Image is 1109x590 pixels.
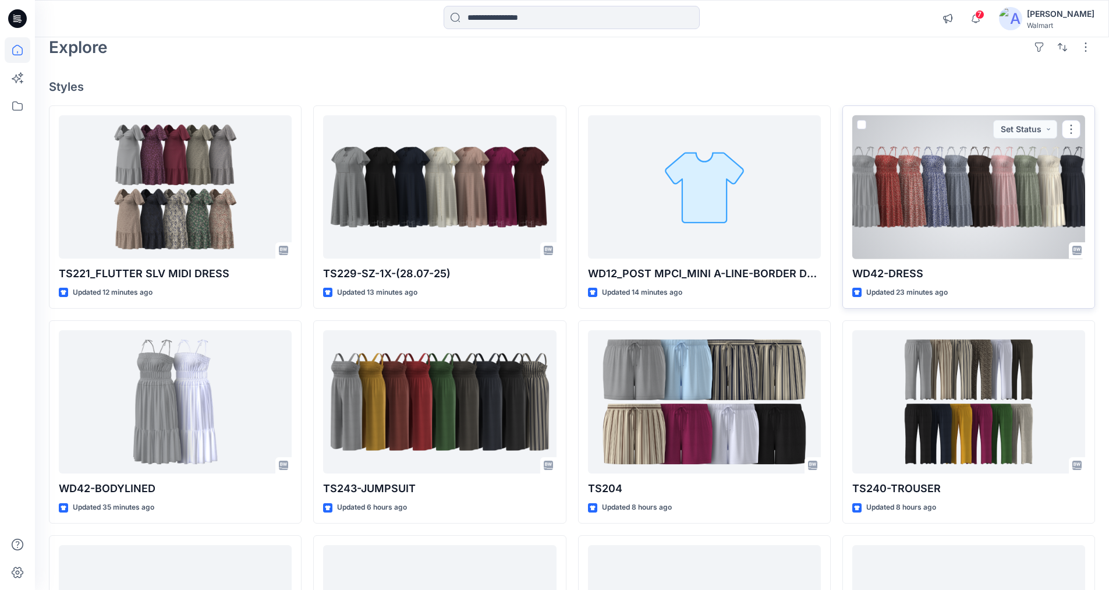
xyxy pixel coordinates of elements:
[337,501,407,514] p: Updated 6 hours ago
[59,481,292,497] p: WD42-BODYLINED
[852,481,1085,497] p: TS240-TROUSER
[852,330,1085,474] a: TS240-TROUSER
[323,266,556,282] p: TS229-SZ-1X-(28.07-25)
[975,10,984,19] span: 7
[73,287,153,299] p: Updated 12 minutes ago
[323,330,556,474] a: TS243-JUMPSUIT
[602,287,682,299] p: Updated 14 minutes ago
[337,287,417,299] p: Updated 13 minutes ago
[588,330,821,474] a: TS204
[59,266,292,282] p: TS221_FLUTTER SLV MIDI DRESS
[1027,21,1094,30] div: Walmart
[852,115,1085,259] a: WD42-DRESS
[49,38,108,56] h2: Explore
[323,115,556,259] a: TS229-SZ-1X-(28.07-25)
[866,501,936,514] p: Updated 8 hours ago
[49,80,1095,94] h4: Styles
[588,266,821,282] p: WD12_POST MPCI_MINI A-LINE-BORDER DRESS([DATE])
[588,115,821,259] a: WD12_POST MPCI_MINI A-LINE-BORDER DRESS(24-07-25)
[602,501,672,514] p: Updated 8 hours ago
[999,7,1022,30] img: avatar
[866,287,948,299] p: Updated 23 minutes ago
[588,481,821,497] p: TS204
[59,115,292,259] a: TS221_FLUTTER SLV MIDI DRESS
[323,481,556,497] p: TS243-JUMPSUIT
[73,501,154,514] p: Updated 35 minutes ago
[1027,7,1094,21] div: [PERSON_NAME]
[852,266,1085,282] p: WD42-DRESS
[59,330,292,474] a: WD42-BODYLINED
